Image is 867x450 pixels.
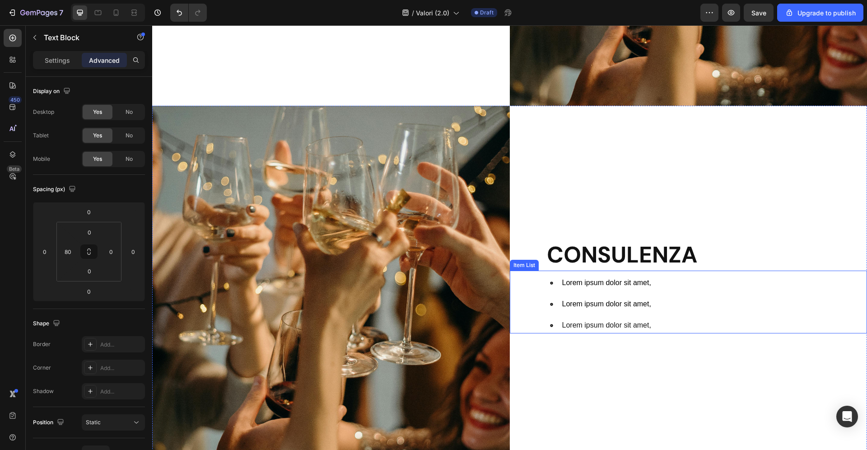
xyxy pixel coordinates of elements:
[33,340,51,348] div: Border
[751,9,766,17] span: Save
[45,56,70,65] p: Settings
[410,296,499,304] span: Lorem ipsum dolor sit amet,
[777,4,863,22] button: Upgrade to publish
[86,419,101,426] span: Static
[126,131,133,140] span: No
[104,245,118,258] input: 0px
[152,25,867,450] iframe: Design area
[80,225,98,239] input: 0px
[126,155,133,163] span: No
[33,183,78,196] div: Spacing (px)
[412,8,414,18] span: /
[4,4,67,22] button: 7
[93,131,102,140] span: Yes
[33,417,66,429] div: Position
[100,341,143,349] div: Add...
[33,364,51,372] div: Corner
[7,165,22,173] div: Beta
[59,7,63,18] p: 7
[33,155,50,163] div: Mobile
[100,364,143,372] div: Add...
[93,155,102,163] span: Yes
[33,131,49,140] div: Tablet
[394,214,715,245] h2: CONSULENZA
[80,264,98,278] input: 0px
[93,108,102,116] span: Yes
[785,8,856,18] div: Upgrade to publish
[100,388,143,396] div: Add...
[33,108,54,116] div: Desktop
[33,85,72,98] div: Display on
[480,9,494,17] span: Draft
[82,414,145,431] button: Static
[170,4,207,22] div: Undo/Redo
[44,32,121,43] p: Text Block
[33,387,54,395] div: Shadow
[744,4,774,22] button: Save
[9,96,22,103] div: 450
[836,406,858,427] div: Open Intercom Messenger
[359,236,385,244] div: Item List
[416,8,449,18] span: Valori (2.0)
[410,253,499,261] span: Lorem ipsum dolor sit amet,
[38,245,51,258] input: 0
[33,318,62,330] div: Shape
[80,285,98,298] input: 0
[89,56,120,65] p: Advanced
[61,245,75,258] input: 80px
[80,205,98,219] input: 0
[126,108,133,116] span: No
[126,245,140,258] input: 0
[410,275,499,282] span: Lorem ipsum dolor sit amet,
